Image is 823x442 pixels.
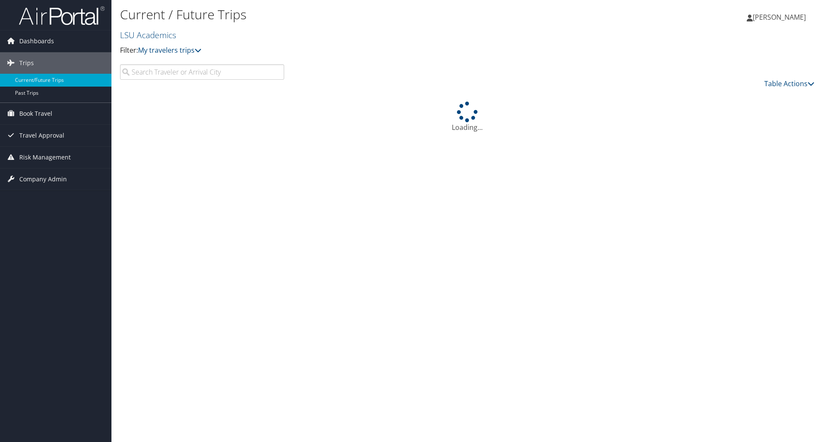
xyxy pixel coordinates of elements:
span: Travel Approval [19,125,64,146]
a: My travelers trips [138,45,201,55]
h1: Current / Future Trips [120,6,583,24]
p: Filter: [120,45,583,56]
a: LSU Academics [120,29,178,41]
span: Risk Management [19,147,71,168]
input: Search Traveler or Arrival City [120,64,284,80]
span: Dashboards [19,30,54,52]
span: Trips [19,52,34,74]
a: [PERSON_NAME] [747,4,814,30]
a: Table Actions [764,79,814,88]
span: Book Travel [19,103,52,124]
div: Loading... [120,102,814,132]
img: airportal-logo.png [19,6,105,26]
span: [PERSON_NAME] [753,12,806,22]
span: Company Admin [19,168,67,190]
